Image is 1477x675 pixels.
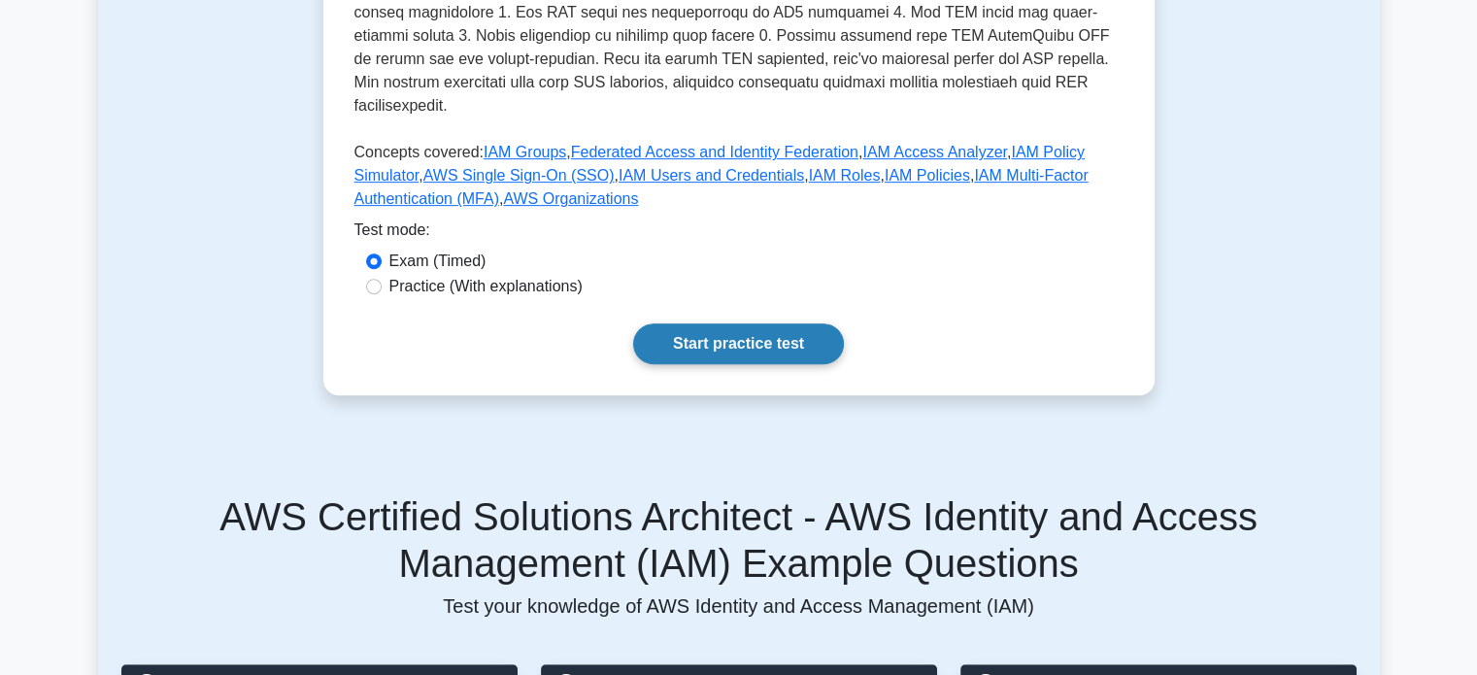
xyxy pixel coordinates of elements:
[809,167,881,184] a: IAM Roles
[423,167,615,184] a: AWS Single Sign-On (SSO)
[389,250,487,273] label: Exam (Timed)
[484,144,566,160] a: IAM Groups
[633,323,844,364] a: Start practice test
[503,190,638,207] a: AWS Organizations
[885,167,970,184] a: IAM Policies
[354,141,1124,219] p: Concepts covered: , , , , , , , , ,
[619,167,804,184] a: IAM Users and Credentials
[121,493,1357,587] h5: AWS Certified Solutions Architect - AWS Identity and Access Management (IAM) Example Questions
[389,275,583,298] label: Practice (With explanations)
[121,594,1357,618] p: Test your knowledge of AWS Identity and Access Management (IAM)
[862,144,1007,160] a: IAM Access Analyzer
[571,144,858,160] a: Federated Access and Identity Federation
[354,219,1124,250] div: Test mode:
